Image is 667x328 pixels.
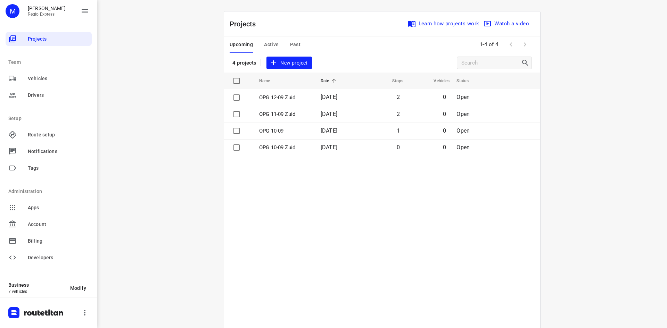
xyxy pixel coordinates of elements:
span: Past [290,40,301,49]
span: Open [456,94,470,100]
span: 0 [397,144,400,151]
p: Setup [8,115,92,122]
span: Route setup [28,131,89,138]
span: Tags [28,165,89,172]
div: Developers [6,251,92,264]
p: OPG 10-09 [259,127,310,135]
p: Max Bisseling [28,6,66,11]
span: Apps [28,204,89,211]
button: Modify [65,282,92,294]
div: Notifications [6,144,92,158]
div: Vehicles [6,72,92,85]
span: 2 [397,94,400,100]
span: Status [456,77,478,85]
span: Open [456,127,470,134]
p: 7 vehicles [8,289,65,294]
span: Next Page [518,37,532,51]
span: Vehicles [28,75,89,82]
div: Account [6,217,92,231]
span: Projects [28,35,89,43]
p: Business [8,282,65,288]
span: Date [321,77,338,85]
div: Search [521,59,532,67]
p: OPG 12-09 Zuid [259,94,310,102]
div: Apps [6,201,92,215]
span: 0 [443,94,446,100]
span: Developers [28,254,89,261]
p: 4 projects [232,60,256,66]
p: OPG 10-09 Zuid [259,144,310,152]
span: Notifications [28,148,89,155]
span: Account [28,221,89,228]
p: Regio Express [28,12,66,17]
span: [DATE] [321,111,337,117]
span: [DATE] [321,144,337,151]
span: Active [264,40,279,49]
span: New project [271,59,307,67]
p: Administration [8,188,92,195]
p: Projects [230,19,262,29]
span: Previous Page [504,37,518,51]
span: Upcoming [230,40,253,49]
span: 1-4 of 4 [477,37,501,52]
p: OPG 11-09 Zuid [259,110,310,118]
span: Open [456,144,470,151]
span: Vehicles [425,77,450,85]
span: Name [259,77,279,85]
span: Open [456,111,470,117]
span: Drivers [28,92,89,99]
span: Stops [383,77,403,85]
input: Search projects [461,58,521,68]
div: M [6,4,19,18]
span: 2 [397,111,400,117]
span: Billing [28,237,89,245]
span: 0 [443,127,446,134]
span: 1 [397,127,400,134]
p: Team [8,59,92,66]
div: Drivers [6,88,92,102]
span: 0 [443,144,446,151]
span: [DATE] [321,94,337,100]
span: 0 [443,111,446,117]
button: New project [266,57,312,69]
div: Tags [6,161,92,175]
div: Billing [6,234,92,248]
div: Route setup [6,128,92,142]
div: Projects [6,32,92,46]
span: Modify [70,285,86,291]
span: [DATE] [321,127,337,134]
